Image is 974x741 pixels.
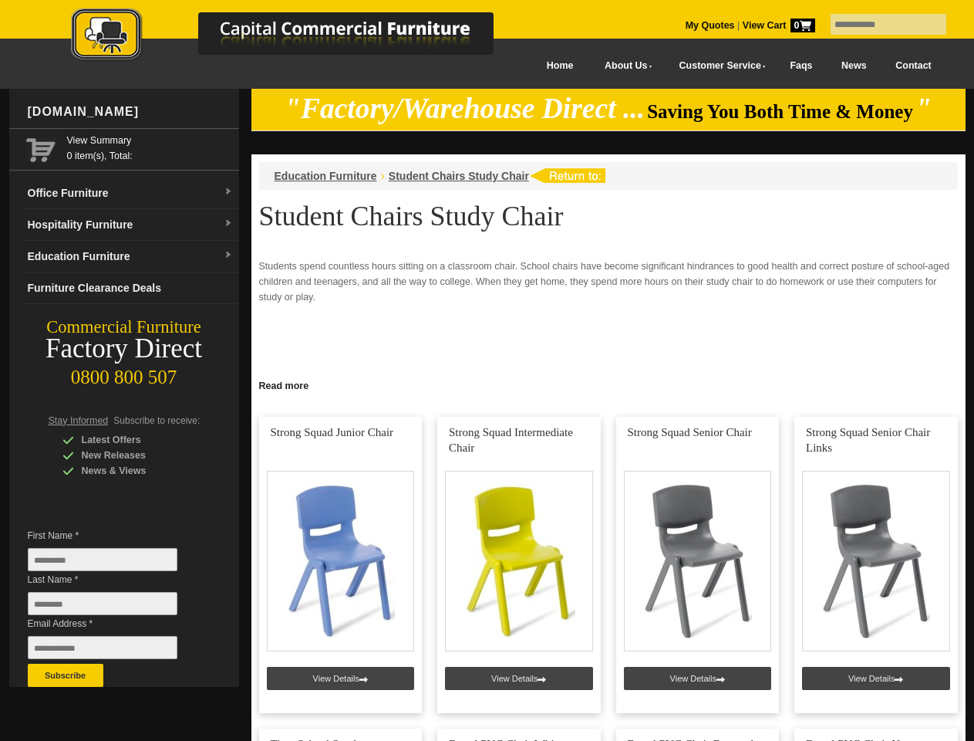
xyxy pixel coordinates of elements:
span: Last Name * [28,572,201,587]
div: 0800 800 507 [9,359,239,388]
img: Capital Commercial Furniture Logo [29,8,568,64]
a: Hospitality Furnituredropdown [22,209,239,241]
span: Stay Informed [49,415,109,426]
input: Email Address * [28,636,177,659]
img: dropdown [224,188,233,197]
div: Factory Direct [9,338,239,360]
div: [DOMAIN_NAME] [22,89,239,135]
em: " [915,93,932,124]
a: Contact [881,49,945,83]
h1: Student Chairs Study Chair [259,201,958,231]
a: My Quotes [686,20,735,31]
span: 0 [790,19,815,32]
a: Capital Commercial Furniture Logo [29,8,568,69]
a: Faqs [776,49,827,83]
span: First Name * [28,528,201,543]
span: 0 item(s), Total: [67,133,233,161]
img: return to [529,168,605,183]
a: View Cart0 [740,20,814,31]
button: Subscribe [28,664,103,687]
a: News [827,49,881,83]
a: Student Chairs Study Chair [389,170,529,182]
a: Education Furnituredropdown [22,241,239,272]
div: News & Views [62,463,209,479]
img: dropdown [224,219,233,228]
a: Office Furnituredropdown [22,178,239,209]
span: Subscribe to receive: [113,415,200,426]
p: Students spend countless hours sitting on a classroom chair. School chairs have become significan... [259,259,958,305]
img: dropdown [224,251,233,260]
div: Latest Offers [62,432,209,448]
input: First Name * [28,548,177,571]
div: Commercial Furniture [9,316,239,338]
a: Click to read more [251,374,966,394]
a: View Summary [67,133,233,148]
a: Customer Service [662,49,775,83]
li: › [381,168,385,184]
a: About Us [588,49,662,83]
a: Furniture Clearance Deals [22,272,239,304]
strong: View Cart [743,20,815,31]
a: Education Furniture [275,170,377,182]
div: New Releases [62,448,209,463]
input: Last Name * [28,592,177,615]
span: Email Address * [28,616,201,631]
span: Saving You Both Time & Money [647,101,913,122]
em: "Factory/Warehouse Direct ... [285,93,645,124]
